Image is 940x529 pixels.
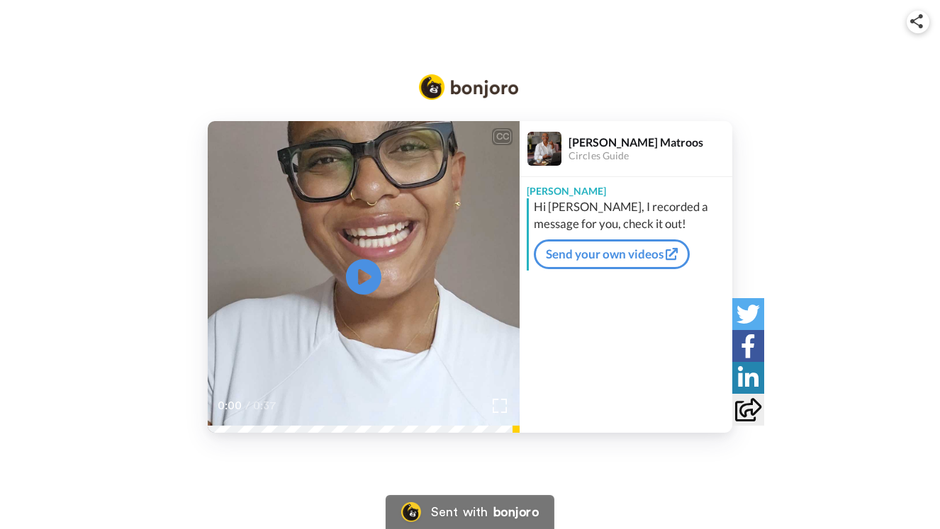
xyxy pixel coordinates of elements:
div: [PERSON_NAME] [520,177,732,198]
span: 0:37 [253,397,278,414]
span: 0:00 [218,397,242,414]
img: Full screen [493,399,507,413]
img: ic_share.svg [910,14,923,28]
div: [PERSON_NAME] Matroos [569,135,732,149]
div: CC [493,130,511,144]
span: / [245,397,250,414]
a: Send your own videos [534,239,690,269]
img: Profile Image [527,132,561,166]
div: Circles Guide [569,150,732,162]
img: Bonjoro Logo [419,74,518,100]
div: Hi [PERSON_NAME], I recorded a message for you, check it out! [534,198,729,232]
